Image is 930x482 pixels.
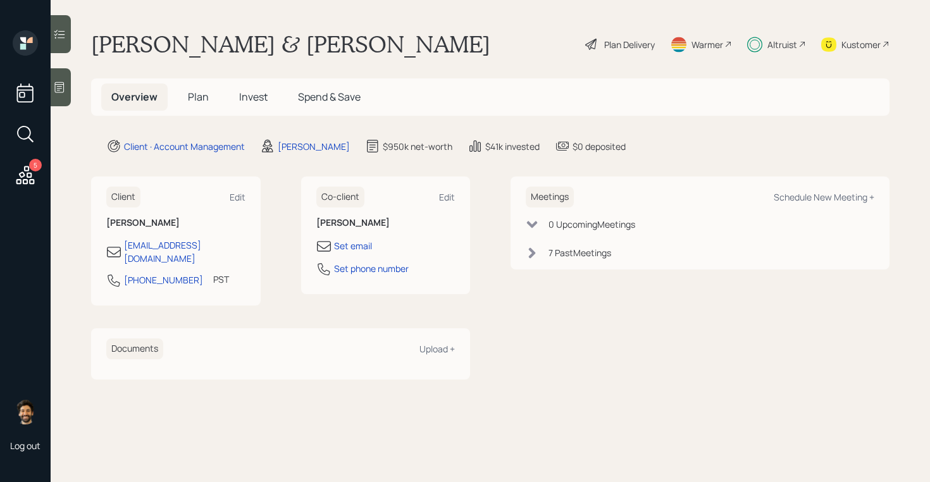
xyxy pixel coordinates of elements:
h6: [PERSON_NAME] [316,218,456,228]
div: [PHONE_NUMBER] [124,273,203,287]
div: $41k invested [485,140,540,153]
div: Client · Account Management [124,140,245,153]
h6: Documents [106,338,163,359]
h6: Meetings [526,187,574,207]
div: 7 Past Meeting s [549,246,611,259]
h6: Client [106,187,140,207]
div: Warmer [691,38,723,51]
div: Set email [334,239,372,252]
h6: Co-client [316,187,364,207]
div: Upload + [419,343,455,355]
div: Schedule New Meeting + [774,191,874,203]
div: 5 [29,159,42,171]
div: Edit [230,191,245,203]
span: Spend & Save [298,90,361,104]
div: Log out [10,440,40,452]
div: Edit [439,191,455,203]
div: Altruist [767,38,797,51]
img: eric-schwartz-headshot.png [13,399,38,424]
div: PST [213,273,229,286]
div: Kustomer [841,38,881,51]
div: Set phone number [334,262,409,275]
div: [EMAIL_ADDRESS][DOMAIN_NAME] [124,238,245,265]
div: $950k net-worth [383,140,452,153]
span: Plan [188,90,209,104]
div: [PERSON_NAME] [278,140,350,153]
span: Overview [111,90,158,104]
h6: [PERSON_NAME] [106,218,245,228]
div: 0 Upcoming Meeting s [549,218,635,231]
h1: [PERSON_NAME] & [PERSON_NAME] [91,30,490,58]
span: Invest [239,90,268,104]
div: $0 deposited [573,140,626,153]
div: Plan Delivery [604,38,655,51]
